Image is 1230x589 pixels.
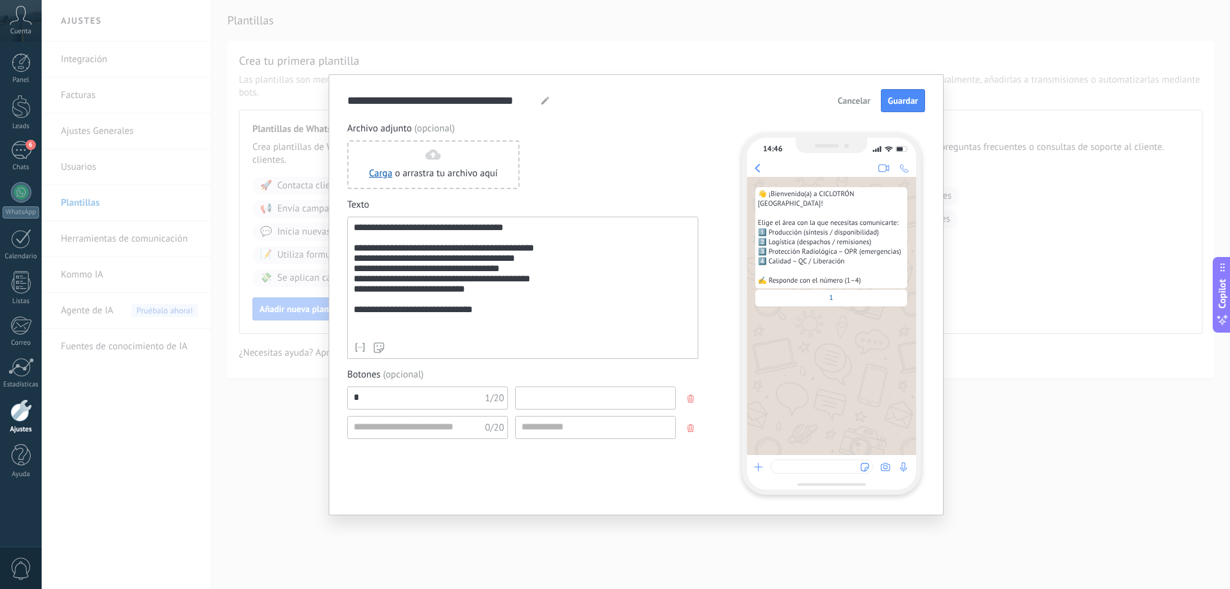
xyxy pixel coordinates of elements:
[881,89,925,112] button: Guardar
[888,96,918,105] span: Guardar
[3,297,40,306] div: Listas
[347,199,369,212] span: Texto
[832,91,876,110] button: Cancelar
[3,76,40,85] div: Panel
[3,253,40,261] div: Calendario
[347,122,455,135] span: Archivo adjunto
[758,190,905,286] span: 👋 ¡Bienvenido(a) a CICLOTRÓN [GEOGRAPHIC_DATA]! Elige el área con la que necesitas comunicarte: 1...
[3,470,40,479] div: Ayuda
[369,167,392,179] a: Carga
[3,426,40,434] div: Ajustes
[347,369,423,381] span: Botones
[485,422,504,434] span: 0/20
[383,369,423,381] span: (opcional)
[485,392,504,404] span: 1/20
[1216,279,1229,308] span: Copilot
[763,144,782,154] div: 14:46
[3,163,40,172] div: Chats
[838,96,871,105] span: Cancelar
[830,294,833,303] span: 1
[3,339,40,347] div: Correo
[3,381,40,389] div: Estadísticas
[414,122,455,135] span: (opcional)
[10,28,31,36] span: Cuenta
[395,167,498,180] span: o arrastra tu archivo aquí
[3,206,39,219] div: WhatsApp
[26,140,36,150] span: 6
[3,122,40,131] div: Leads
